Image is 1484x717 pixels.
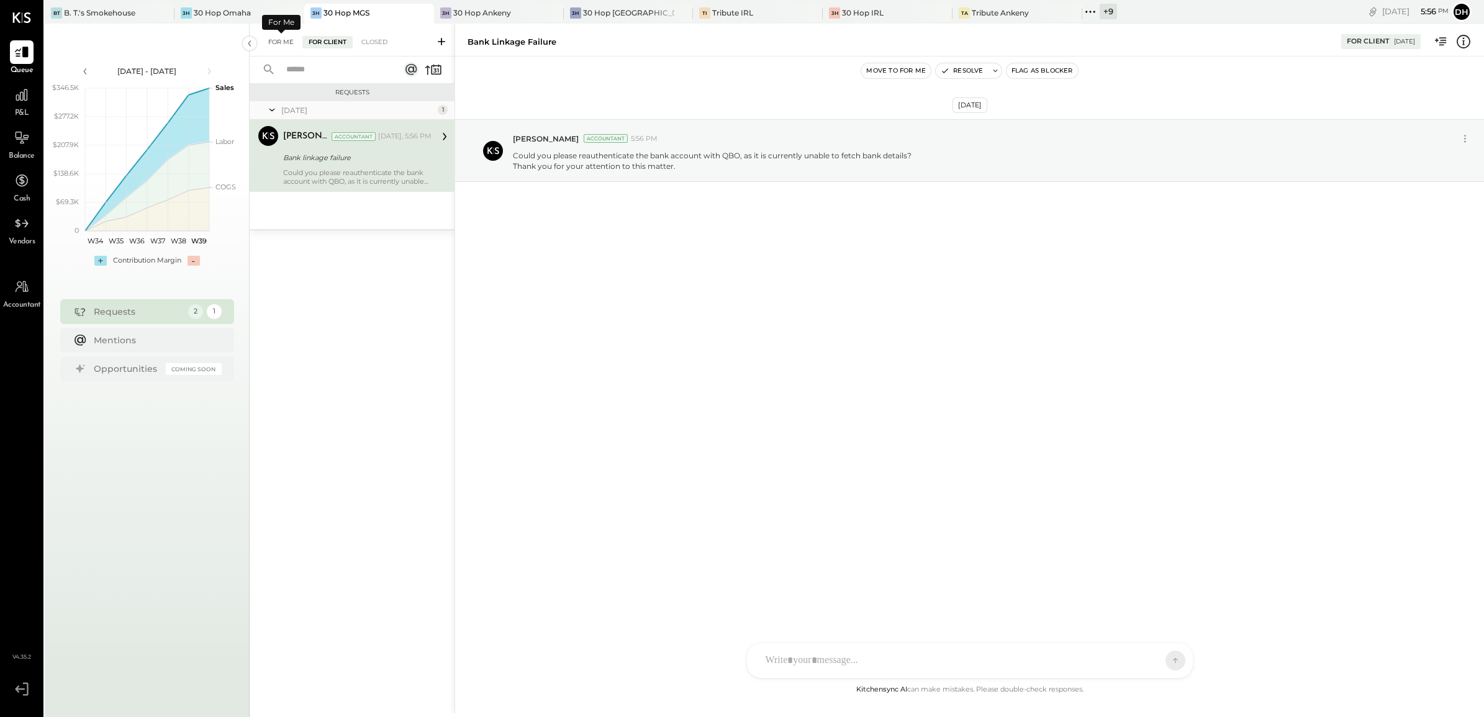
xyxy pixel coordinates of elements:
[15,108,29,119] span: P&L
[194,7,251,18] div: 30 Hop Omaha
[283,151,428,164] div: Bank linkage failure
[54,112,79,120] text: $277.2K
[513,161,912,171] div: Thank you for your attention to this matter.
[1007,63,1078,78] button: Flag as Blocker
[332,132,376,141] div: Accountant
[215,183,236,191] text: COGS
[1347,37,1390,47] div: For Client
[262,15,301,30] div: For Me
[861,63,931,78] button: Move to for me
[281,105,435,115] div: [DATE]
[94,66,200,76] div: [DATE] - [DATE]
[936,63,988,78] button: Resolve
[283,168,432,186] div: Could you please reauthenticate the bank account with QBO, as it is currently unable to fetch ban...
[952,97,987,113] div: [DATE]
[109,237,124,245] text: W35
[166,363,222,375] div: Coming Soon
[513,150,912,171] p: Could you please reauthenticate the bank account with QBO, as it is currently unable to fetch ban...
[1394,37,1415,46] div: [DATE]
[56,197,79,206] text: $69.3K
[829,7,840,19] div: 3H
[75,226,79,235] text: 0
[262,36,300,48] div: For Me
[94,256,107,266] div: +
[170,237,186,245] text: W38
[11,65,34,76] span: Queue
[188,304,203,319] div: 2
[53,169,79,178] text: $138.6K
[468,36,556,48] div: Bank linkage failure
[256,88,448,97] div: Requests
[94,334,215,346] div: Mentions
[53,140,79,149] text: $207.9K
[570,7,581,19] div: 3H
[1,169,43,205] a: Cash
[1100,4,1117,19] div: + 9
[283,130,329,143] div: [PERSON_NAME]
[378,132,432,142] div: [DATE], 5:56 PM
[9,151,35,162] span: Balance
[699,7,710,19] div: TI
[113,256,181,266] div: Contribution Margin
[1,126,43,162] a: Balance
[1452,2,1472,22] button: Dh
[181,7,192,19] div: 3H
[438,105,448,115] div: 1
[51,7,62,19] div: BT
[3,300,41,311] span: Accountant
[355,36,394,48] div: Closed
[1382,6,1449,17] div: [DATE]
[584,134,628,143] div: Accountant
[88,237,104,245] text: W34
[1,275,43,311] a: Accountant
[513,133,579,144] span: [PERSON_NAME]
[14,194,30,205] span: Cash
[9,237,35,248] span: Vendors
[94,363,160,375] div: Opportunities
[215,83,234,92] text: Sales
[310,7,322,19] div: 3H
[302,36,353,48] div: For Client
[129,237,144,245] text: W36
[1,40,43,76] a: Queue
[453,7,511,18] div: 30 Hop Ankeny
[215,137,234,146] text: Labor
[631,134,658,144] span: 5:56 PM
[972,7,1029,18] div: Tribute Ankeny
[440,7,451,19] div: 3H
[94,305,182,318] div: Requests
[1367,5,1379,18] div: copy link
[207,304,222,319] div: 1
[1,83,43,119] a: P&L
[959,7,970,19] div: TA
[191,237,206,245] text: W39
[842,7,884,18] div: 30 Hop IRL
[583,7,675,18] div: 30 Hop [GEOGRAPHIC_DATA]
[150,237,165,245] text: W37
[1,212,43,248] a: Vendors
[323,7,369,18] div: 30 Hop MGS
[188,256,200,266] div: -
[64,7,135,18] div: B. T.'s Smokehouse
[52,83,79,92] text: $346.5K
[712,7,753,18] div: Tribute IRL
